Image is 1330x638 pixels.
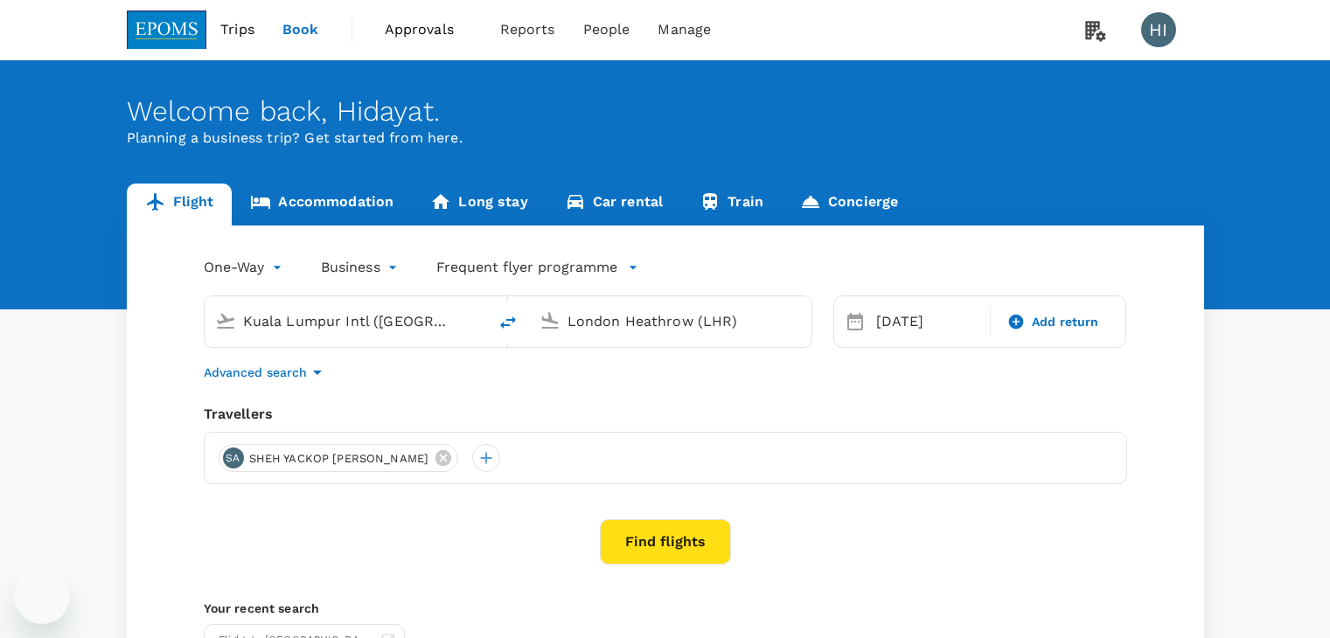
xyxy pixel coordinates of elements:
div: Business [321,253,401,281]
div: HI [1141,12,1176,47]
iframe: Button to launch messaging window [14,568,70,624]
a: Car rental [547,184,682,225]
button: Open [475,319,478,322]
p: Frequent flyer programme [436,257,617,278]
span: Trips [220,19,254,40]
p: Planning a business trip? Get started from here. [127,128,1204,149]
div: Welcome back , Hidayat . [127,95,1204,128]
div: Travellers [204,404,1127,425]
div: One-Way [204,253,286,281]
div: SA [223,447,244,468]
span: SHEH YACKOP [PERSON_NAME] [239,450,440,468]
div: SASHEH YACKOP [PERSON_NAME] [219,444,459,472]
span: People [583,19,630,40]
p: Your recent search [204,600,1127,617]
img: EPOMS SDN BHD [127,10,207,49]
input: Going to [568,308,775,335]
button: Open [799,319,803,322]
span: Add return [1032,313,1099,331]
span: Reports [500,19,555,40]
a: Flight [127,184,233,225]
a: Accommodation [232,184,412,225]
a: Concierge [782,184,916,225]
button: delete [487,302,529,343]
button: Advanced search [204,362,328,383]
input: Depart from [243,308,450,335]
a: Train [681,184,782,225]
a: Long stay [412,184,546,225]
span: Book [282,19,319,40]
span: Approvals [385,19,472,40]
span: Manage [658,19,711,40]
p: Advanced search [204,364,307,381]
div: [DATE] [869,304,986,339]
button: Frequent flyer programme [436,257,638,278]
button: Find flights [600,519,731,565]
